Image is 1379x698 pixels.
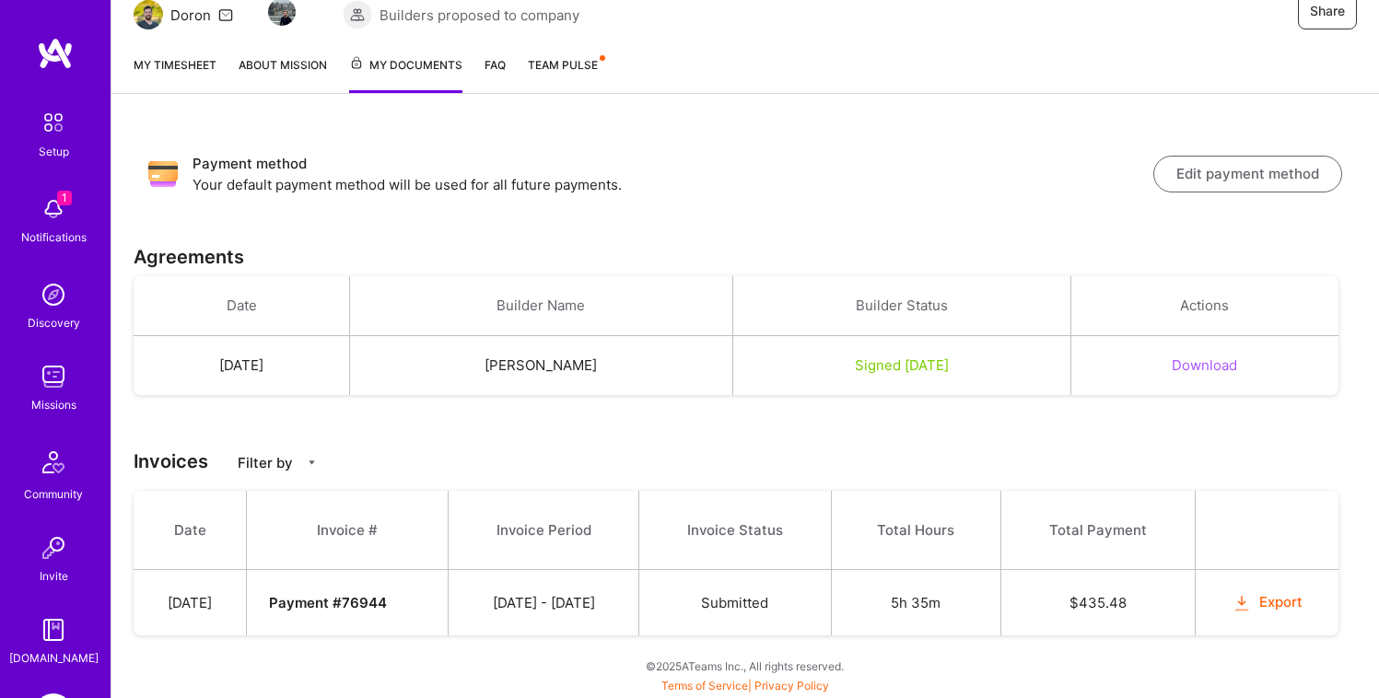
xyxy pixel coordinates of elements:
p: Filter by [238,453,293,472]
img: setup [34,103,73,142]
td: [DATE] [134,336,350,396]
a: Team Pulse [528,55,603,93]
td: $ 435.48 [1000,570,1195,636]
button: Export [1232,592,1303,613]
th: Invoice # [247,491,448,570]
td: [PERSON_NAME] [350,336,733,396]
img: discovery [35,276,72,313]
td: 5h 35m [831,570,1000,636]
div: Community [24,484,83,504]
a: Privacy Policy [754,679,829,692]
td: [DATE] - [DATE] [448,570,638,636]
span: Builders proposed to company [380,6,579,25]
img: Invite [35,529,72,566]
th: Total Hours [831,491,1000,570]
th: Date [134,491,247,570]
img: Community [31,440,76,484]
div: © 2025 ATeams Inc., All rights reserved. [111,643,1379,689]
a: FAQ [485,55,506,93]
div: Invite [40,566,68,586]
th: Builder Name [350,276,733,336]
i: icon OrangeDownload [1232,593,1253,614]
h3: Invoices [134,450,1357,472]
i: icon CaretDown [306,457,318,469]
th: Date [134,276,350,336]
th: Invoice Status [639,491,832,570]
button: Edit payment method [1153,156,1342,192]
img: bell [35,191,72,227]
div: Signed [DATE] [755,355,1048,375]
a: My Documents [349,55,462,93]
th: Actions [1070,276,1338,336]
span: My Documents [349,55,462,76]
span: 1 [57,191,72,205]
img: teamwork [35,358,72,395]
span: Team Pulse [528,58,598,72]
div: [DOMAIN_NAME] [9,648,99,668]
td: [DATE] [134,570,247,636]
div: Missions [31,395,76,414]
span: | [661,679,829,692]
i: icon Mail [218,7,233,22]
h3: Payment method [193,153,1153,175]
a: Terms of Service [661,679,748,692]
h3: Agreements [134,246,1357,268]
button: Download [1172,355,1237,375]
th: Total Payment [1000,491,1195,570]
div: Notifications [21,227,87,247]
div: Doron [170,6,211,25]
p: Your default payment method will be used for all future payments. [193,175,1153,194]
strong: Payment # 76944 [269,594,387,611]
th: Builder Status [732,276,1070,336]
img: logo [37,37,74,70]
img: guide book [35,611,72,648]
span: Share [1310,2,1345,20]
a: About Mission [239,55,327,93]
div: Setup [39,142,69,161]
span: Submitted [701,594,768,611]
a: My timesheet [134,55,216,93]
th: Invoice Period [448,491,638,570]
div: Discovery [28,313,80,332]
img: Payment method [148,159,178,189]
